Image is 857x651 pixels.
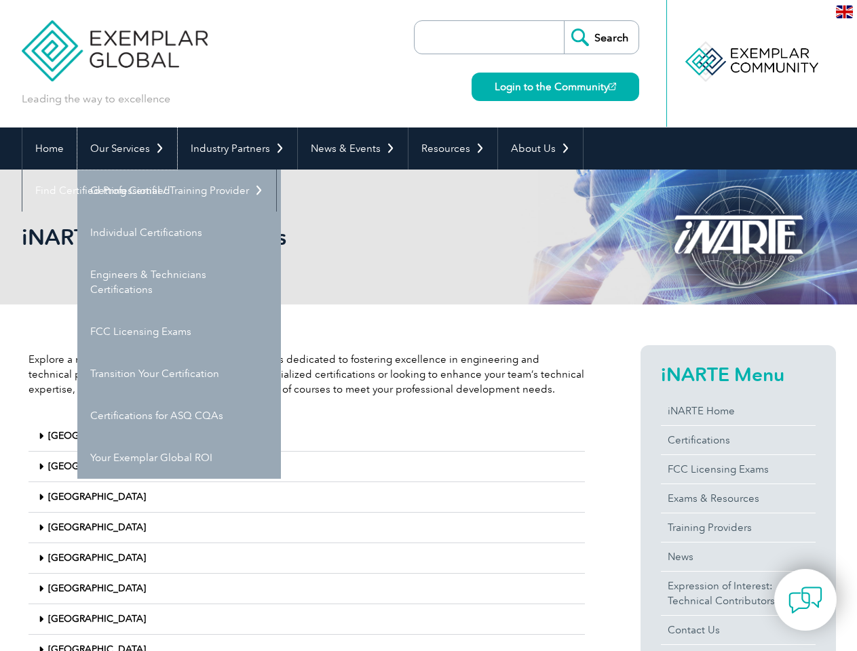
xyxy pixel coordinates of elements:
[48,430,146,441] a: [GEOGRAPHIC_DATA]
[661,513,816,542] a: Training Providers
[472,73,639,101] a: Login to the Community
[77,395,281,437] a: Certifications for ASQ CQAs
[77,127,177,170] a: Our Services
[48,521,146,533] a: [GEOGRAPHIC_DATA]
[298,127,408,170] a: News & Events
[48,583,146,594] a: [GEOGRAPHIC_DATA]
[28,513,585,543] div: [GEOGRAPHIC_DATA]
[661,572,816,615] a: Expression of Interest:Technical Contributors
[178,127,297,170] a: Industry Partners
[28,482,585,513] div: [GEOGRAPHIC_DATA]
[77,212,281,254] a: Individual Certifications
[661,426,816,454] a: Certifications
[498,127,583,170] a: About Us
[28,543,585,574] div: [GEOGRAPHIC_DATA]
[28,604,585,635] div: [GEOGRAPHIC_DATA]
[28,452,585,482] div: [GEOGRAPHIC_DATA]
[28,421,585,452] div: [GEOGRAPHIC_DATA]
[408,127,497,170] a: Resources
[28,352,585,397] p: Explore a network of accredited training organizations dedicated to fostering excellence in engin...
[77,353,281,395] a: Transition Your Certification
[77,254,281,311] a: Engineers & Technicians Certifications
[77,437,281,479] a: Your Exemplar Global ROI
[661,455,816,484] a: FCC Licensing Exams
[22,224,543,250] h1: iNARTE Training Providers
[836,5,853,18] img: en
[48,613,146,625] a: [GEOGRAPHIC_DATA]
[22,127,77,170] a: Home
[661,484,816,513] a: Exams & Resources
[22,92,170,106] p: Leading the way to excellence
[661,616,816,644] a: Contact Us
[48,552,146,564] a: [GEOGRAPHIC_DATA]
[609,83,616,90] img: open_square.png
[77,311,281,353] a: FCC Licensing Exams
[661,363,816,385] h2: iNARTE Menu
[661,542,816,571] a: News
[564,21,639,54] input: Search
[661,397,816,425] a: iNARTE Home
[788,583,822,617] img: contact-chat.png
[48,491,146,502] a: [GEOGRAPHIC_DATA]
[28,574,585,604] div: [GEOGRAPHIC_DATA]
[48,460,146,472] a: [GEOGRAPHIC_DATA]
[22,170,276,212] a: Find Certified Professional / Training Provider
